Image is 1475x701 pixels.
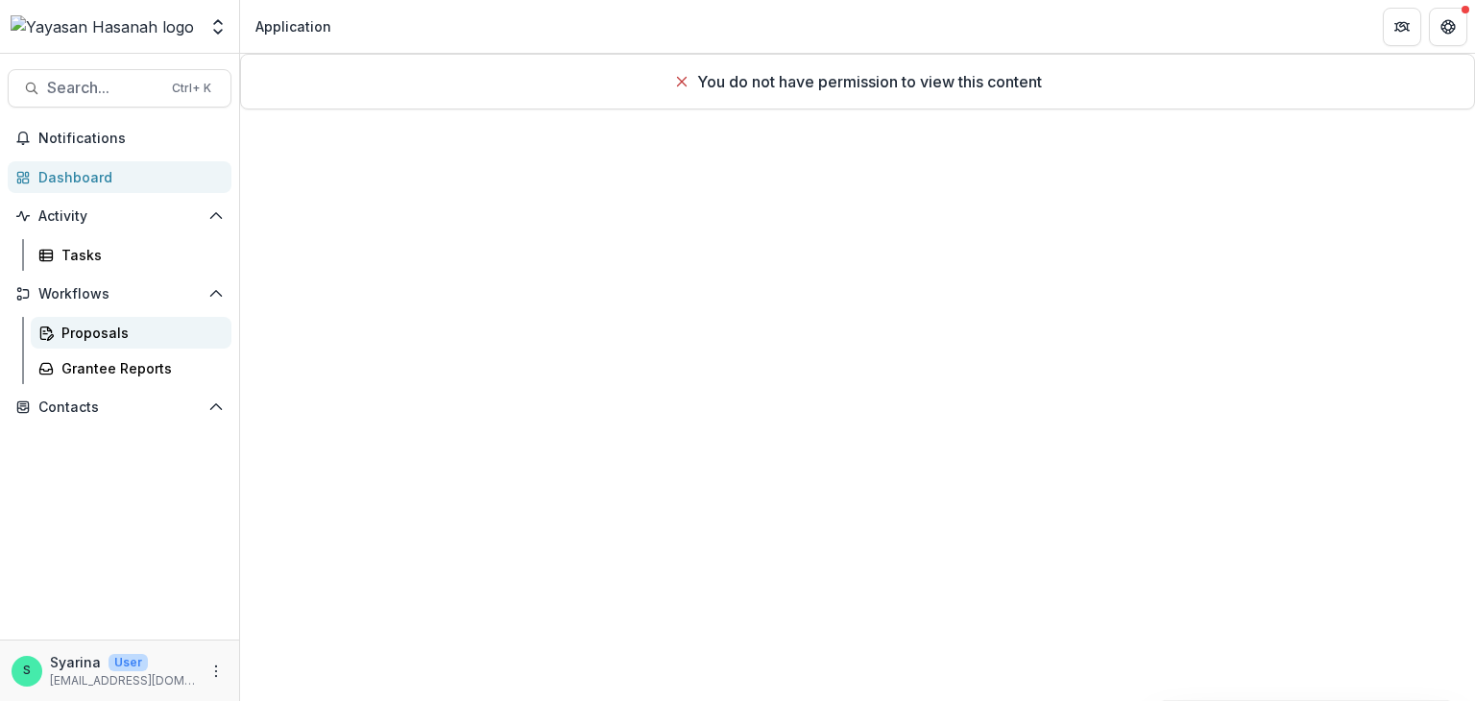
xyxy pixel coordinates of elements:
a: Dashboard [8,161,231,193]
p: You do not have permission to view this content [697,70,1042,93]
div: Application [255,16,331,36]
button: Search... [8,69,231,108]
span: Search... [47,79,160,97]
button: Open Contacts [8,392,231,423]
div: Grantee Reports [61,358,216,378]
a: Tasks [31,239,231,271]
button: Open entity switcher [205,8,231,46]
span: Notifications [38,131,224,147]
a: Grantee Reports [31,352,231,384]
a: Proposals [31,317,231,349]
p: [EMAIL_ADDRESS][DOMAIN_NAME] [50,672,197,689]
button: Open Activity [8,201,231,231]
div: Syarina [23,665,31,677]
div: Proposals [61,323,216,343]
div: Ctrl + K [168,78,215,99]
span: Activity [38,208,201,225]
div: Tasks [61,245,216,265]
img: Yayasan Hasanah logo [11,15,194,38]
span: Contacts [38,399,201,416]
span: Workflows [38,286,201,302]
button: Notifications [8,123,231,154]
button: Partners [1383,8,1421,46]
p: Syarina [50,652,101,672]
div: Dashboard [38,167,216,187]
button: Get Help [1429,8,1467,46]
button: Open Workflows [8,278,231,309]
p: User [109,654,148,671]
button: More [205,660,228,683]
nav: breadcrumb [248,12,339,40]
